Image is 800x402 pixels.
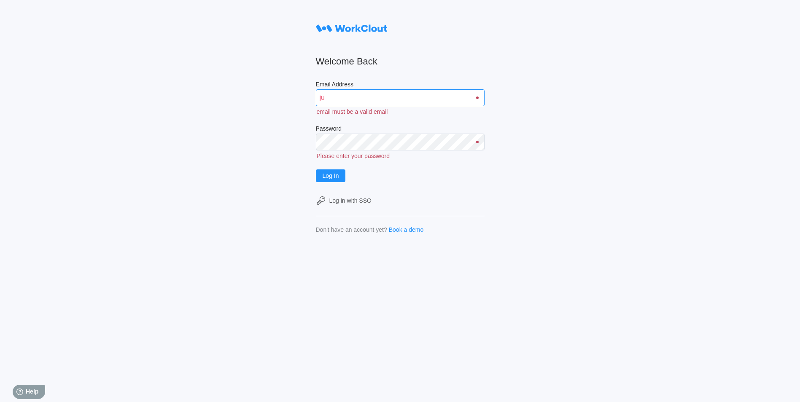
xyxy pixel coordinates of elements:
div: Don't have an account yet? [316,226,387,233]
h2: Welcome Back [316,56,485,67]
a: Book a demo [389,226,424,233]
div: Please enter your password [316,150,485,159]
div: email must be a valid email [316,106,485,115]
input: Enter your email [316,89,485,106]
label: Password [316,125,485,134]
button: Log In [316,169,346,182]
a: Log in with SSO [316,196,485,206]
label: Email Address [316,81,485,89]
div: Log in with SSO [329,197,372,204]
span: Log In [323,173,339,179]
